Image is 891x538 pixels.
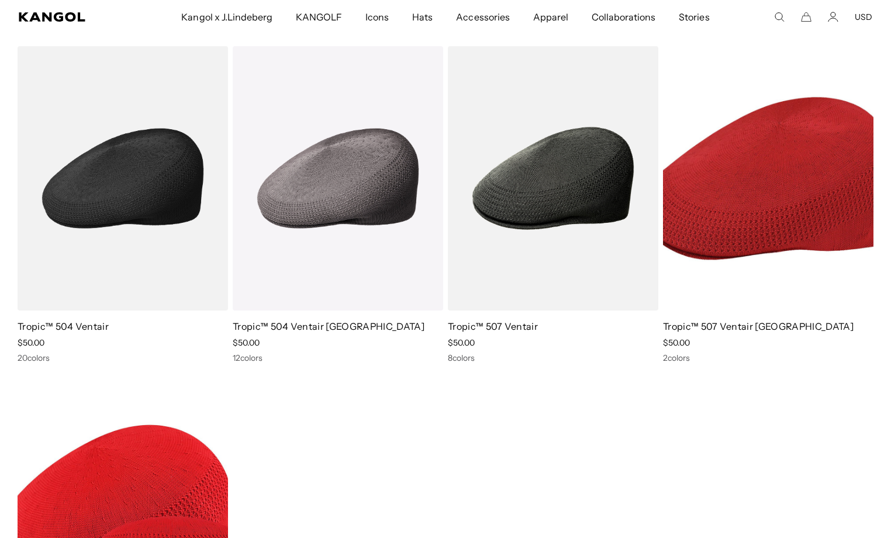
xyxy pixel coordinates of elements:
img: Tropic™ 507 Ventair [448,46,658,311]
a: Kangol [19,12,119,22]
button: Cart [801,12,811,22]
a: Tropic™ 504 Ventair [GEOGRAPHIC_DATA] [233,320,424,332]
summary: Search here [774,12,785,22]
img: Tropic™ 507 Ventair USA [663,46,873,311]
span: $50.00 [448,337,475,348]
a: Tropic™ 507 Ventair [448,320,538,332]
img: Tropic™ 504 Ventair USA [233,46,443,311]
span: $50.00 [663,337,690,348]
button: USD [855,12,872,22]
a: Tropic™ 504 Ventair [18,320,109,332]
span: $50.00 [233,337,260,348]
a: Account [828,12,838,22]
img: Tropic™ 504 Ventair [18,46,228,311]
div: 2 colors [663,353,873,363]
div: 12 colors [233,353,443,363]
a: Tropic™ 507 Ventair [GEOGRAPHIC_DATA] [663,320,854,332]
div: 20 colors [18,353,228,363]
span: $50.00 [18,337,44,348]
div: 8 colors [448,353,658,363]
